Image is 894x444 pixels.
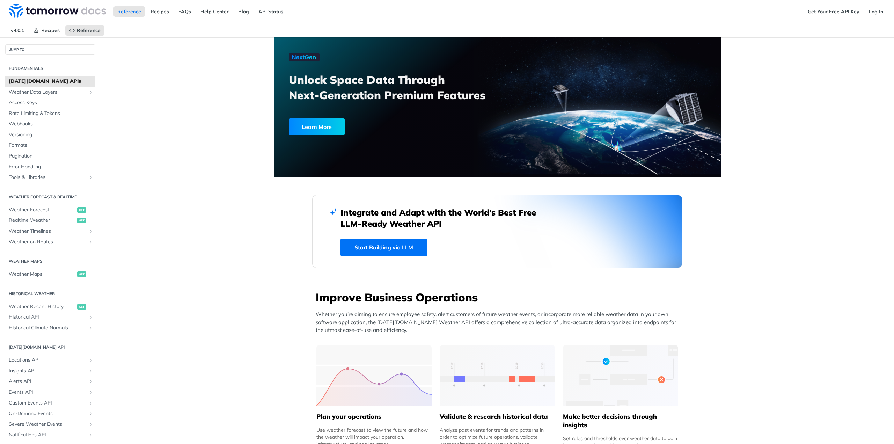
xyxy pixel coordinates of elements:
a: Help Center [197,6,233,17]
h3: Improve Business Operations [316,290,682,305]
a: Alerts APIShow subpages for Alerts API [5,376,95,387]
button: Show subpages for Weather Timelines [88,228,94,234]
a: [DATE][DOMAIN_NAME] APIs [5,76,95,87]
h2: Historical Weather [5,291,95,297]
span: Reference [77,27,101,34]
button: Show subpages for On-Demand Events [88,411,94,416]
a: Get Your Free API Key [804,6,863,17]
button: Show subpages for Locations API [88,357,94,363]
span: Insights API [9,367,86,374]
button: Show subpages for Events API [88,390,94,395]
img: 13d7ca0-group-496-2.svg [440,345,555,406]
h3: Unlock Space Data Through Next-Generation Premium Features [289,72,505,103]
h5: Plan your operations [316,413,432,421]
img: a22d113-group-496-32x.svg [563,345,678,406]
h2: Weather Forecast & realtime [5,194,95,200]
a: Pagination [5,151,95,161]
span: [DATE][DOMAIN_NAME] APIs [9,78,94,85]
span: Rate Limiting & Tokens [9,110,94,117]
a: Tools & LibrariesShow subpages for Tools & Libraries [5,172,95,183]
button: JUMP TO [5,44,95,55]
button: Show subpages for Alerts API [88,379,94,384]
span: get [77,271,86,277]
a: Weather Recent Historyget [5,301,95,312]
span: Versioning [9,131,94,138]
a: On-Demand EventsShow subpages for On-Demand Events [5,408,95,419]
a: Insights APIShow subpages for Insights API [5,366,95,376]
span: Severe Weather Events [9,421,86,428]
h2: Weather Maps [5,258,95,264]
span: Access Keys [9,99,94,106]
button: Show subpages for Insights API [88,368,94,374]
span: Pagination [9,153,94,160]
span: get [77,207,86,213]
a: Access Keys [5,97,95,108]
span: Weather Data Layers [9,89,86,96]
span: On-Demand Events [9,410,86,417]
a: Start Building via LLM [340,239,427,256]
span: v4.0.1 [7,25,28,36]
img: NextGen [289,53,320,61]
span: Custom Events API [9,400,86,407]
img: 39565e8-group-4962x.svg [316,345,432,406]
button: Show subpages for Severe Weather Events [88,422,94,427]
a: Learn More [289,118,462,135]
span: Weather Recent History [9,303,75,310]
a: Notifications APIShow subpages for Notifications API [5,430,95,440]
span: Weather Timelines [9,228,86,235]
a: Formats [5,140,95,151]
div: Learn More [289,118,345,135]
h2: [DATE][DOMAIN_NAME] API [5,344,95,350]
span: Notifications API [9,431,86,438]
a: API Status [255,6,287,17]
button: Show subpages for Weather on Routes [88,239,94,245]
button: Show subpages for Tools & Libraries [88,175,94,180]
img: Tomorrow.io Weather API Docs [9,4,106,18]
span: Historical API [9,314,86,321]
p: Whether you’re aiming to ensure employee safety, alert customers of future weather events, or inc... [316,311,682,334]
a: Historical Climate NormalsShow subpages for Historical Climate Normals [5,323,95,333]
a: Weather on RoutesShow subpages for Weather on Routes [5,237,95,247]
span: Webhooks [9,121,94,128]
a: Versioning [5,130,95,140]
span: Weather on Routes [9,239,86,246]
a: Log In [865,6,887,17]
a: Error Handling [5,162,95,172]
a: Webhooks [5,119,95,129]
a: Weather Data LayersShow subpages for Weather Data Layers [5,87,95,97]
span: get [77,218,86,223]
span: Formats [9,142,94,149]
button: Show subpages for Weather Data Layers [88,89,94,95]
a: Reference [113,6,145,17]
a: Custom Events APIShow subpages for Custom Events API [5,398,95,408]
button: Show subpages for Historical Climate Normals [88,325,94,331]
span: get [77,304,86,310]
a: Weather TimelinesShow subpages for Weather Timelines [5,226,95,236]
a: Recipes [147,6,173,17]
h2: Integrate and Adapt with the World’s Best Free LLM-Ready Weather API [340,207,547,229]
span: Realtime Weather [9,217,75,224]
span: Weather Forecast [9,206,75,213]
a: Weather Forecastget [5,205,95,215]
span: Alerts API [9,378,86,385]
span: Tools & Libraries [9,174,86,181]
h5: Make better decisions through insights [563,413,678,429]
button: Show subpages for Historical API [88,314,94,320]
a: Events APIShow subpages for Events API [5,387,95,398]
a: Weather Mapsget [5,269,95,279]
h2: Fundamentals [5,65,95,72]
a: Rate Limiting & Tokens [5,108,95,119]
span: Events API [9,389,86,396]
a: FAQs [175,6,195,17]
a: Realtime Weatherget [5,215,95,226]
a: Blog [234,6,253,17]
a: Locations APIShow subpages for Locations API [5,355,95,365]
span: Error Handling [9,163,94,170]
h5: Validate & research historical data [440,413,555,421]
a: Severe Weather EventsShow subpages for Severe Weather Events [5,419,95,430]
span: Recipes [41,27,60,34]
a: Recipes [30,25,64,36]
a: Reference [65,25,104,36]
button: Show subpages for Notifications API [88,432,94,438]
span: Weather Maps [9,271,75,278]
